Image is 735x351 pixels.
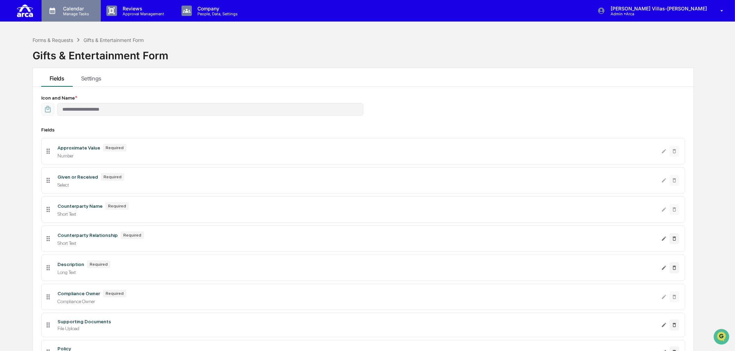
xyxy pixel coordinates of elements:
[57,326,656,331] div: File Upload
[4,120,47,133] a: 🖐️Preclearance
[57,269,656,275] div: Long Text
[57,291,100,296] div: Compliance Owner
[31,60,95,66] div: We're available if you need us!
[661,175,667,186] button: Edit Given or Received field
[47,120,89,133] a: 🗄️Attestations
[57,262,84,267] div: Description
[33,37,73,43] div: Forms & Requests
[605,11,670,16] p: Admin • Arca
[57,211,656,217] div: Short Text
[605,6,710,11] p: [PERSON_NAME] Villas-[PERSON_NAME]
[107,76,126,84] button: See all
[7,53,19,66] img: 1746055101610-c473b297-6a78-478c-a979-82029cc54cd1
[661,291,667,302] button: Edit Compliance Owner field
[21,94,56,100] span: [PERSON_NAME]
[118,55,126,63] button: Start new chat
[41,127,685,132] div: Fields
[661,319,667,331] button: Edit Supporting Documents field
[713,328,732,347] iframe: Open customer support
[103,144,126,152] div: Required
[57,11,92,16] p: Manage Tasks
[69,153,84,159] span: Pylon
[33,44,168,62] div: Gifts & Entertainment Form
[61,94,81,100] span: 11:58 AM
[57,232,118,238] div: Counterparty Relationship
[14,95,19,100] img: 1746055101610-c473b297-6a78-478c-a979-82029cc54cd1
[117,11,168,16] p: Approval Management
[57,6,92,11] p: Calendar
[192,6,241,11] p: Company
[7,124,12,129] div: 🖐️
[57,182,656,188] div: Select
[83,37,144,43] div: Gifts & Entertainment Form
[7,137,12,143] div: 🔎
[57,123,86,130] span: Attestations
[49,153,84,159] a: Powered byPylon
[57,153,656,159] div: Number
[661,146,667,157] button: Edit Approximate Value field
[103,290,126,297] div: Required
[101,173,124,181] div: Required
[73,68,110,87] button: Settings
[17,3,33,18] img: logo
[57,203,103,209] div: Counterparty Name
[57,319,111,324] div: Supporting Documents
[14,123,45,130] span: Preclearance
[57,299,656,304] div: Compliance Owner
[7,88,18,99] img: Jack Rasmussen
[57,240,656,246] div: Short Text
[57,174,98,180] div: Given or Received
[50,124,56,129] div: 🗄️
[121,231,144,239] div: Required
[14,136,44,143] span: Data Lookup
[661,204,667,215] button: Edit Counterparty Name field
[117,6,168,11] p: Reviews
[192,11,241,16] p: People, Data, Settings
[31,53,114,60] div: Start new chat
[87,260,110,268] div: Required
[57,94,60,100] span: •
[57,145,100,151] div: Approximate Value
[7,15,126,26] p: How can we help?
[105,202,129,210] div: Required
[41,95,685,101] div: Icon and Name
[661,233,667,244] button: Edit Counterparty Relationship field
[661,262,667,273] button: Edit Description field
[15,53,27,66] img: 8933085812038_c878075ebb4cc5468115_72.jpg
[7,77,46,83] div: Past conversations
[4,134,46,146] a: 🔎Data Lookup
[41,68,73,87] button: Fields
